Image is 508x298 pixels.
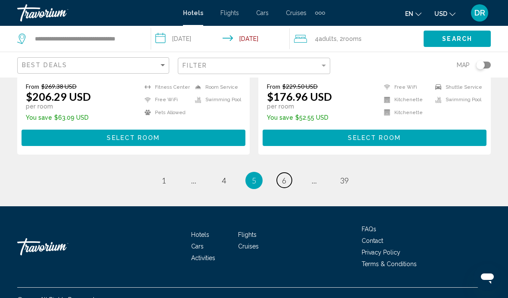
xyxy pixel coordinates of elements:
[178,57,330,75] button: Filter
[362,237,383,244] a: Contact
[267,114,332,121] p: $52.55 USD
[267,83,280,90] span: From
[191,96,241,104] li: Swimming Pool
[434,10,447,17] span: USD
[17,4,174,22] a: Travorium
[424,31,491,47] button: Search
[140,96,191,104] li: Free WiFi
[282,83,318,90] del: $229.50 USD
[319,35,337,42] span: Adults
[222,176,226,185] span: 4
[41,83,77,90] del: $269.38 USD
[442,36,472,43] span: Search
[22,62,167,69] mat-select: Sort by
[340,176,349,185] span: 39
[252,176,256,185] span: 5
[474,9,485,17] span: DR
[348,135,401,142] span: Select Room
[107,135,160,142] span: Select Room
[238,231,257,238] a: Flights
[22,132,245,141] a: Select Room
[17,234,103,260] a: Travorium
[312,176,317,185] span: ...
[183,62,207,69] span: Filter
[380,109,431,117] li: Kitchenette
[191,243,204,250] a: Cars
[140,83,191,91] li: Fitness Center
[405,10,413,17] span: en
[434,7,455,20] button: Change currency
[267,90,332,103] ins: $176.96 USD
[183,9,203,16] a: Hotels
[191,255,215,261] a: Activities
[315,6,325,20] button: Extra navigation items
[263,132,486,141] a: Select Room
[282,176,286,185] span: 6
[362,261,417,267] a: Terms & Conditions
[468,4,491,22] button: User Menu
[405,7,421,20] button: Change language
[256,9,269,16] a: Cars
[26,90,91,103] ins: $206.29 USD
[22,62,67,68] span: Best Deals
[191,231,209,238] a: Hotels
[286,9,307,16] a: Cruises
[267,103,332,110] p: per room
[343,35,362,42] span: rooms
[191,83,241,91] li: Room Service
[220,9,239,16] a: Flights
[380,96,431,104] li: Kitchenette
[26,103,91,110] p: per room
[22,130,245,146] button: Select Room
[151,26,289,52] button: Check-in date: Aug 15, 2025 Check-out date: Aug 17, 2025
[26,114,52,121] span: You save
[191,176,196,185] span: ...
[140,109,191,117] li: Pets Allowed
[26,83,39,90] span: From
[315,33,337,45] span: 4
[337,33,362,45] span: , 2
[290,26,424,52] button: Travelers: 4 adults, 0 children
[362,249,400,256] a: Privacy Policy
[161,176,166,185] span: 1
[457,59,470,71] span: Map
[431,83,482,91] li: Shuttle Service
[380,83,431,91] li: Free WiFi
[267,114,293,121] span: You save
[17,172,491,189] ul: Pagination
[431,96,482,104] li: Swimming Pool
[474,264,501,291] iframe: Botón para iniciar la ventana de mensajería
[263,130,486,146] button: Select Room
[362,226,376,233] a: FAQs
[26,114,91,121] p: $63.09 USD
[470,61,491,69] button: Toggle map
[238,243,259,250] a: Cruises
